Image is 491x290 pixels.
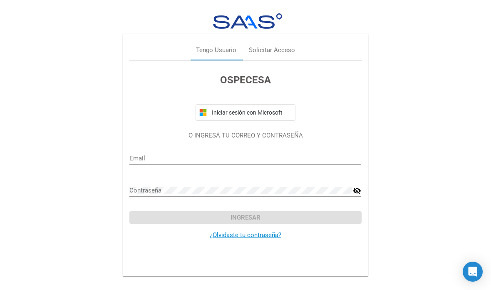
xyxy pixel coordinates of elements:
span: Ingresar [231,214,260,221]
a: ¿Olvidaste tu contraseña? [210,231,281,239]
div: Tengo Usuario [196,46,236,55]
button: Iniciar sesión con Microsoft [196,104,295,121]
p: O INGRESÁ TU CORREO Y CONTRASEÑA [129,131,361,140]
div: Open Intercom Messenger [463,262,483,282]
button: Ingresar [129,211,361,224]
h3: OSPECESA [129,72,361,87]
mat-icon: visibility_off [353,186,361,196]
span: Iniciar sesión con Microsoft [210,109,292,116]
div: Solicitar Acceso [249,46,295,55]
